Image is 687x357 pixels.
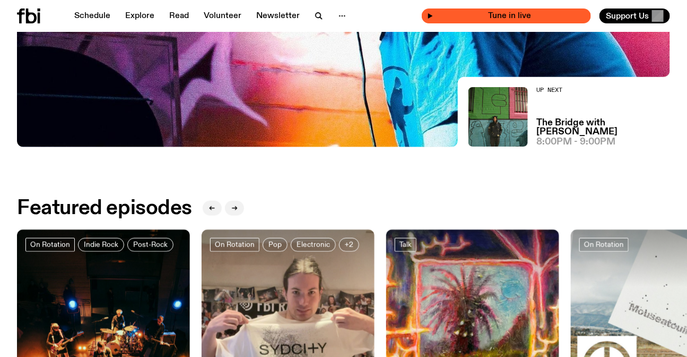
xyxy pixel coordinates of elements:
[133,241,168,249] span: Post-Rock
[536,87,670,93] h2: Up Next
[30,241,70,249] span: On Rotation
[197,8,248,23] a: Volunteer
[579,238,629,252] a: On Rotation
[606,11,649,21] span: Support Us
[433,12,586,20] span: Tune in live
[599,8,670,23] button: Support Us
[84,241,118,249] span: Indie Rock
[291,238,336,252] a: Electronic
[468,87,528,147] img: Amelia Sparke is wearing a black hoodie and pants, leaning against a blue, green and pink wall wi...
[25,238,75,252] a: On Rotation
[17,199,192,218] h2: Featured episodes
[250,8,306,23] a: Newsletter
[263,238,288,252] a: Pop
[268,241,282,249] span: Pop
[78,238,124,252] a: Indie Rock
[119,8,161,23] a: Explore
[339,238,359,252] button: +2
[345,241,353,249] span: +2
[395,238,416,252] a: Talk
[297,241,330,249] span: Electronic
[127,238,173,252] a: Post-Rock
[215,241,255,249] span: On Rotation
[422,8,591,23] button: On AirSunset with [PERSON_NAME]Tune in live
[399,241,412,249] span: Talk
[536,138,615,147] span: 8:00pm - 9:00pm
[68,8,117,23] a: Schedule
[163,8,195,23] a: Read
[584,241,624,249] span: On Rotation
[536,118,670,137] a: The Bridge with [PERSON_NAME]
[210,238,259,252] a: On Rotation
